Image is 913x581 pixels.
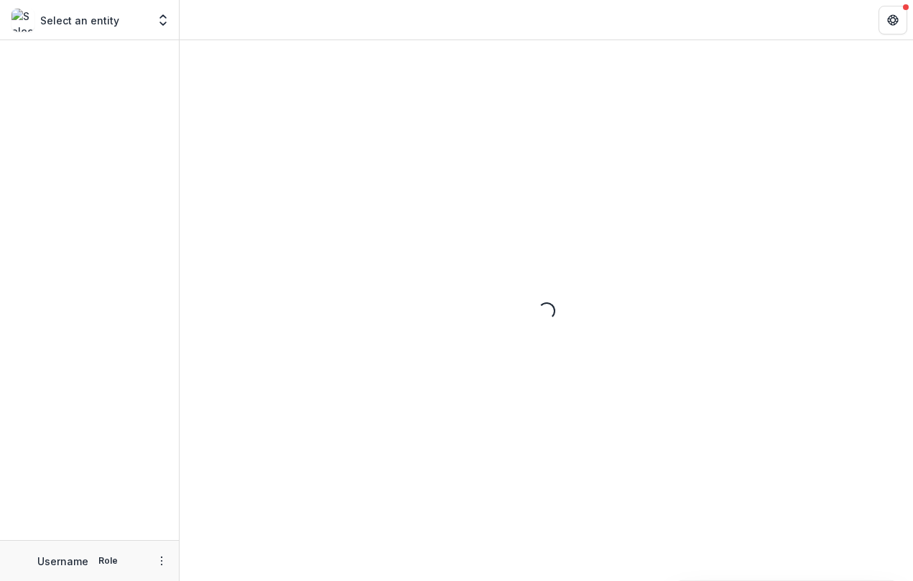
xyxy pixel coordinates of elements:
[40,13,119,28] p: Select an entity
[94,554,122,567] p: Role
[153,552,170,570] button: More
[153,6,173,34] button: Open entity switcher
[37,554,88,569] p: Username
[11,9,34,32] img: Select an entity
[879,6,907,34] button: Get Help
